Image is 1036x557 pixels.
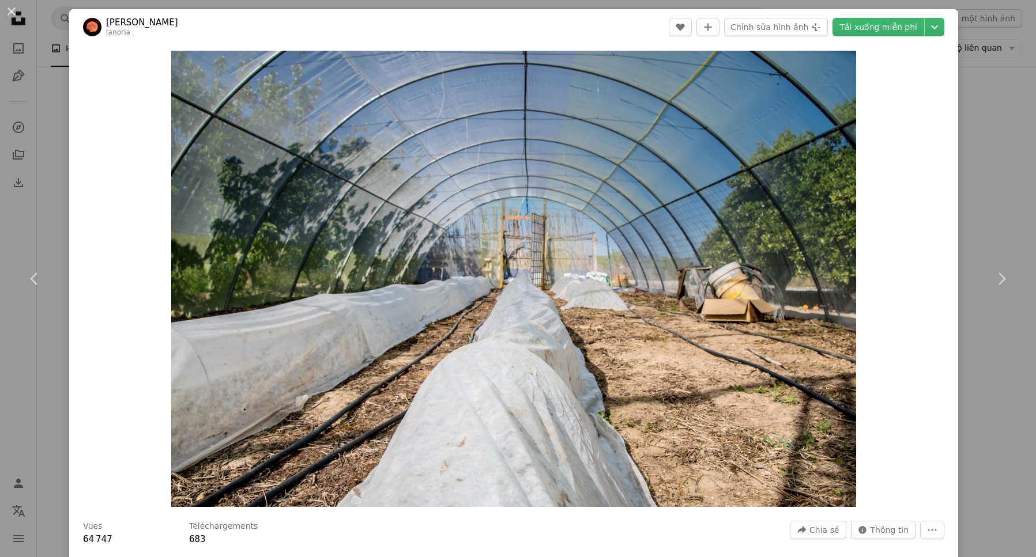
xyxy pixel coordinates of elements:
[724,18,828,36] button: Chỉnh sửa hình ảnh
[696,18,719,36] button: Thêm vào bộ sưu tập
[171,51,856,507] button: Phóng to hình ảnh này
[669,18,692,36] button: Tôi thích
[189,534,206,544] span: 683
[851,521,916,539] button: Thống kê của hình ảnh này
[839,22,917,32] font: Tải xuống miễn phí
[106,17,178,28] a: [PERSON_NAME]
[171,51,856,507] img: lều trắng trên nền đất nâu
[83,18,101,36] img: Truy cập hồ sơ của Joanjo Puertos
[832,18,924,36] a: Tải xuống miễn phí
[925,18,944,36] button: Chọn kích thước tải xuống
[83,521,102,532] h3: Vues
[809,525,839,535] font: Chia sẻ
[967,223,1036,334] a: Tiếp theo
[920,521,944,539] button: Thêm hành động
[189,521,258,532] h3: Téléchargements
[83,534,112,544] span: 64 747
[106,28,130,36] a: lanoria
[790,521,846,539] button: Chia sẻ hình ảnh này
[730,22,808,32] font: Chỉnh sửa hình ảnh
[871,525,909,535] font: Thông tin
